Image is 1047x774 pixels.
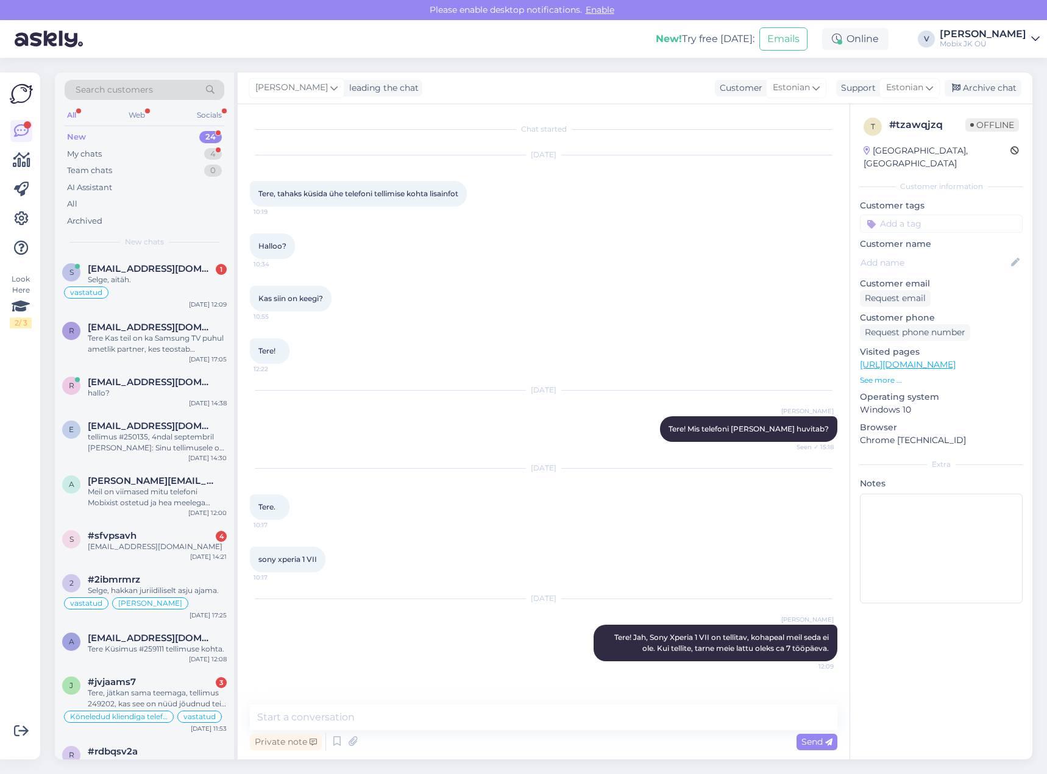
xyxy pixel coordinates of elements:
span: 10:55 [254,312,299,321]
div: leading the chat [344,82,419,94]
span: edvin.arendaja@gmail.com [88,421,215,431]
div: [DATE] 17:25 [190,611,227,620]
div: Tere, jätkan sama teemaga, tellimus 249202, kas see on nüüd jõudnud teie lattu, paar päeva on uhk... [88,687,227,709]
span: vastatud [183,713,216,720]
span: rainungert@gmail.com [88,377,215,388]
span: #jvjaams7 [88,676,136,687]
span: #sfvpsavh [88,530,137,541]
div: [DATE] 14:38 [189,399,227,408]
div: 1 [216,264,227,275]
div: Private note [250,734,322,750]
span: Seen ✓ 15:18 [788,442,834,452]
span: 10:34 [254,260,299,269]
div: All [67,198,77,210]
div: [DATE] 17:05 [189,355,227,364]
span: Kõneledud kliendiga telefoni teel [70,713,168,720]
input: Add a tag [860,215,1023,233]
p: Windows 10 [860,403,1023,416]
div: [EMAIL_ADDRESS][DOMAIN_NAME] [88,541,227,552]
span: Halloo? [258,241,286,250]
div: Chat started [250,124,837,135]
div: tellimus #250135, 4ndal septembril [PERSON_NAME]: Sinu tellimusele on lisatud märkus: Tere! Teavi... [88,431,227,453]
span: #2ibmrmrz [88,574,140,585]
div: New [67,131,86,143]
span: a [69,480,74,489]
div: All [65,107,79,123]
span: Tere! [258,346,275,355]
span: Tere! Jah, Sony Xperia 1 VII on tellitav, kohapeal meil seda ei ole. Kui tellite, tarne meie latt... [614,633,831,653]
span: [PERSON_NAME] [781,615,834,624]
span: Offline [965,118,1019,132]
div: Mobix JK OÜ [940,39,1026,49]
div: 3 [216,677,227,688]
img: Askly Logo [10,82,33,105]
div: Socials [194,107,224,123]
span: artyomkuleshov@gmail.com [88,633,215,644]
div: AI Assistant [67,182,112,194]
span: agnes.pitka@gmail.com [88,475,215,486]
div: [DATE] 12:00 [188,508,227,517]
p: Chrome [TECHNICAL_ID] [860,434,1023,447]
span: 2 [69,578,74,588]
input: Add name [861,256,1009,269]
span: r [69,381,74,390]
span: Tere! Mis telefoni [PERSON_NAME] huvitab? [669,424,829,433]
span: Tere, tahaks küsida ühe telefoni tellimise kohta lisainfot [258,189,458,198]
a: [URL][DOMAIN_NAME] [860,359,956,370]
div: Customer information [860,181,1023,192]
span: Search customers [76,83,153,96]
div: 0 [204,165,222,177]
div: Customer [715,82,762,94]
div: [DATE] 14:30 [188,453,227,463]
div: Try free [DATE]: [656,32,754,46]
span: r [69,326,74,335]
div: Look Here [10,274,32,328]
span: r [69,750,74,759]
span: t [871,122,875,131]
p: Customer tags [860,199,1023,212]
span: Estonian [886,81,923,94]
span: Estonian [773,81,810,94]
div: V [918,30,935,48]
div: # tzawqjzq [889,118,965,132]
div: Request email [860,290,931,307]
span: 10:19 [254,207,299,216]
span: 10:17 [254,520,299,530]
span: siirakneleliis@gmail.com [88,263,215,274]
span: Send [801,736,832,747]
span: Enable [582,4,618,15]
div: Archived [67,215,102,227]
span: 12:22 [254,364,299,374]
span: 12:09 [788,662,834,671]
div: [DATE] 12:08 [189,655,227,664]
div: Selge, hakkan juriidiliselt asju ajama. [88,585,227,596]
span: j [69,681,73,690]
div: Tere Kas teil on ka Samsung TV puhul ametlik partner, kes teostab garantiitöid? [88,333,227,355]
div: [GEOGRAPHIC_DATA], [GEOGRAPHIC_DATA] [864,144,1010,170]
div: 4 [216,531,227,542]
button: Emails [759,27,807,51]
div: Tere Küsimus #259111 tellimuse kohta. [88,644,227,655]
span: [PERSON_NAME] [118,600,182,607]
div: Extra [860,459,1023,470]
span: [PERSON_NAME] [781,407,834,416]
div: Request phone number [860,324,970,341]
div: [DATE] [250,463,837,474]
div: Web [126,107,147,123]
p: Customer phone [860,311,1023,324]
p: Notes [860,477,1023,490]
span: #rdbqsv2a [88,746,138,757]
div: 2 / 3 [10,318,32,328]
div: Online [822,28,889,50]
span: 10:17 [254,573,299,582]
div: [PERSON_NAME] [940,29,1026,39]
a: [PERSON_NAME]Mobix JK OÜ [940,29,1040,49]
div: [DATE] [250,149,837,160]
div: 24 [199,131,222,143]
p: Visited pages [860,346,1023,358]
div: [DATE] [250,593,837,604]
span: raido.pajusi@gmail.com [88,322,215,333]
p: Customer name [860,238,1023,250]
div: 4 [204,148,222,160]
span: a [69,637,74,646]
